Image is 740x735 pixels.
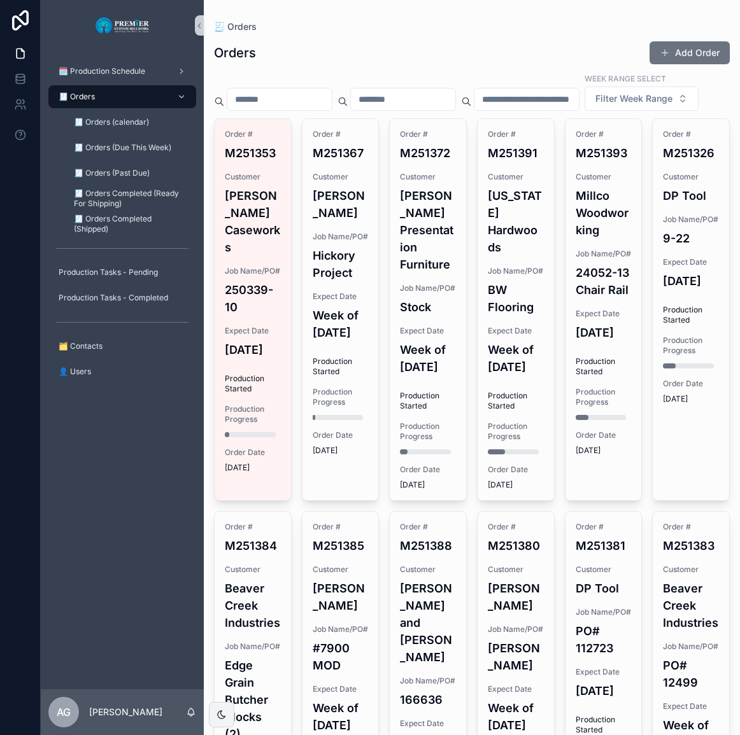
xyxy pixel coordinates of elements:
[89,706,162,718] p: [PERSON_NAME]
[313,624,369,634] span: Job Name/PO#
[663,641,719,652] span: Job Name/PO#
[576,715,632,735] span: Production Started
[576,129,632,139] span: Order #
[74,188,183,209] span: 🧾 Orders Completed (Ready For Shipping)
[313,564,369,575] span: Customer
[225,463,281,473] span: [DATE]
[74,168,150,178] span: 🧾 Orders (Past Due)
[488,187,544,256] h4: [US_STATE] Hardwoods
[400,691,456,708] h4: 166636
[488,480,544,490] span: [DATE]
[313,307,369,341] h4: Week of [DATE]
[59,293,168,303] span: Production Tasks - Completed
[576,537,632,554] h4: M251381
[225,374,281,394] span: Production Started
[48,286,196,309] a: Production Tasks - Completed
[663,564,719,575] span: Customer
[400,676,456,686] span: Job Name/PO#
[576,430,632,440] span: Order Date
[400,564,456,575] span: Customer
[302,118,380,501] a: Order #M251367Customer[PERSON_NAME]Job Name/PO#Hickory ProjectExpect DateWeek of [DATE]Production...
[225,564,281,575] span: Customer
[663,172,719,182] span: Customer
[313,291,369,302] span: Expect Date
[225,537,281,554] h4: M251384
[576,144,632,162] h4: M251393
[663,657,719,691] h4: PO# 12499
[59,267,158,277] span: Production Tasks - Pending
[663,537,719,554] h4: M251383
[585,87,699,111] button: Select Button
[313,387,369,407] span: Production Progress
[64,162,196,185] a: 🧾 Orders (Past Due)
[400,187,456,273] h4: [PERSON_NAME] Presentation Furniture
[225,447,281,458] span: Order Date
[576,580,632,597] h4: DP Tool
[59,367,91,377] span: 👤 Users
[400,465,456,475] span: Order Date
[576,445,632,456] span: [DATE]
[48,335,196,358] a: 🗂️ Contacts
[488,699,544,734] h4: Week of [DATE]
[225,641,281,652] span: Job Name/PO#
[576,682,632,699] h4: [DATE]
[488,266,544,276] span: Job Name/PO#
[488,537,544,554] h4: M251380
[313,684,369,694] span: Expect Date
[488,391,544,411] span: Production Started
[576,387,632,407] span: Production Progress
[225,580,281,631] h4: Beaver Creek Industries
[225,341,281,358] h4: [DATE]
[64,136,196,159] a: 🧾 Orders (Due This Week)
[225,144,281,162] h4: M251353
[663,305,719,325] span: Production Started
[48,261,196,284] a: Production Tasks - Pending
[59,66,145,76] span: 🗓️ Production Schedule
[57,704,71,720] span: AG
[488,640,544,674] h4: [PERSON_NAME]
[576,249,632,259] span: Job Name/PO#
[214,20,257,33] span: 🧾 Orders
[74,143,171,153] span: 🧾 Orders (Due This Week)
[663,129,719,139] span: Order #
[313,187,369,221] h4: [PERSON_NAME]
[48,360,196,383] a: 👤 Users
[214,118,292,501] a: Order #M251353Customer[PERSON_NAME] CaseworksJob Name/PO#250339-10Expect Date[DATE]Production Sta...
[576,172,632,182] span: Customer
[663,272,719,290] h4: [DATE]
[225,326,281,336] span: Expect Date
[650,41,730,64] button: Add Order
[313,537,369,554] h4: M251385
[576,667,632,677] span: Expect Date
[576,264,632,298] h4: 24052-13 Chair Rail
[59,341,103,351] span: 🗂️ Contacts
[663,701,719,711] span: Expect Date
[663,144,719,162] h4: M251326
[400,580,456,666] h4: [PERSON_NAME] and [PERSON_NAME]
[576,522,632,532] span: Order #
[576,607,632,617] span: Job Name/PO#
[59,92,95,102] span: 🧾 Orders
[477,118,555,501] a: Order #M251391Customer[US_STATE] HardwoodsJob Name/PO#BW FlooringExpect DateWeek of [DATE]Product...
[214,44,256,62] h1: Orders
[488,172,544,182] span: Customer
[663,522,719,532] span: Order #
[652,118,730,501] a: Order #M251326CustomerDP ToolJob Name/PO#9-22Expect Date[DATE]Production StartedProduction Progre...
[488,281,544,316] h4: BW Flooring
[400,298,456,316] h4: Stock
[488,684,544,694] span: Expect Date
[313,522,369,532] span: Order #
[663,187,719,204] h4: DP Tool
[313,580,369,614] h4: [PERSON_NAME]
[400,391,456,411] span: Production Started
[488,624,544,634] span: Job Name/PO#
[400,718,456,729] span: Expect Date
[576,622,632,657] h4: PO# 112723
[225,522,281,532] span: Order #
[400,144,456,162] h4: M251372
[663,230,719,247] h4: 9-22
[400,421,456,442] span: Production Progress
[488,580,544,614] h4: [PERSON_NAME]
[74,214,183,234] span: 🧾 Orders Completed (Shipped)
